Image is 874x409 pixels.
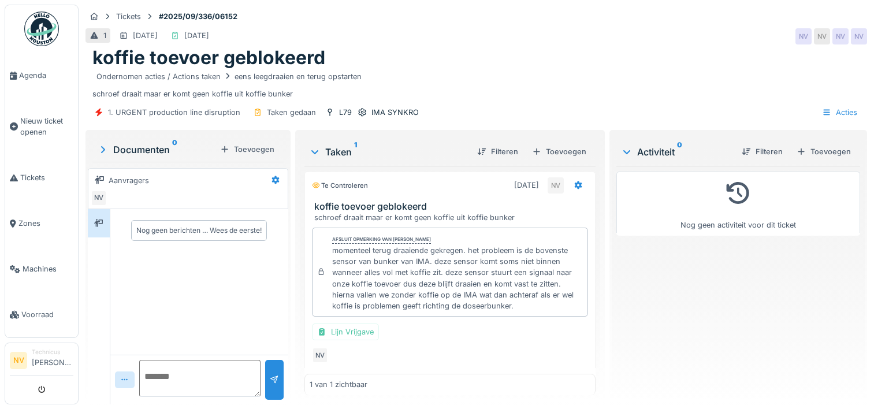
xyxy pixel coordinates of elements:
[10,352,27,369] li: NV
[18,218,73,229] span: Zones
[339,107,352,118] div: L79
[354,145,357,159] sup: 1
[267,107,316,118] div: Taken gedaan
[312,347,328,363] div: NV
[737,144,787,159] div: Filteren
[92,47,325,69] h1: koffie toevoer geblokeerd
[5,155,78,200] a: Tickets
[314,212,590,223] div: schroef draait maar er komt geen koffie uit koffie bunker
[172,143,177,157] sup: 0
[5,53,78,98] a: Agenda
[133,30,158,41] div: [DATE]
[314,201,590,212] h3: koffie toevoer geblokeerd
[814,28,830,44] div: NV
[514,180,539,191] div: [DATE]
[24,12,59,46] img: Badge_color-CXgf-gQk.svg
[527,144,591,159] div: Toevoegen
[817,104,862,121] div: Acties
[310,379,367,390] div: 1 van 1 zichtbaar
[19,70,73,81] span: Agenda
[91,190,107,206] div: NV
[96,71,362,82] div: Ondernomen acties / Actions taken eens leegdraaien en terug opstarten
[5,292,78,337] a: Voorraad
[108,107,240,118] div: 1. URGENT production line disruption
[116,11,141,22] div: Tickets
[154,11,242,22] strong: #2025/09/336/06152
[371,107,419,118] div: IMA SYNKRO
[103,30,106,41] div: 1
[677,145,682,159] sup: 0
[473,144,523,159] div: Filteren
[23,263,73,274] span: Machines
[184,30,209,41] div: [DATE]
[5,246,78,292] a: Machines
[20,116,73,137] span: Nieuw ticket openen
[32,348,73,356] div: Technicus
[21,309,73,320] span: Voorraad
[5,200,78,246] a: Zones
[548,177,564,194] div: NV
[851,28,867,44] div: NV
[136,225,262,236] div: Nog geen berichten … Wees de eerste!
[309,145,468,159] div: Taken
[312,181,368,191] div: Te controleren
[20,172,73,183] span: Tickets
[109,175,149,186] div: Aanvragers
[10,348,73,375] a: NV Technicus[PERSON_NAME]
[32,348,73,373] li: [PERSON_NAME]
[92,69,860,99] div: schroef draait maar er komt geen koffie uit koffie bunker
[332,245,583,311] div: momenteel terug draaiende gekregen. het probleem is de bovenste sensor van bunker van IMA. deze s...
[621,145,732,159] div: Activiteit
[97,143,215,157] div: Documenten
[312,324,379,340] div: Lijn Vrijgave
[332,236,431,244] div: Afsluit opmerking van [PERSON_NAME]
[5,98,78,155] a: Nieuw ticket openen
[795,28,812,44] div: NV
[832,28,849,44] div: NV
[792,144,856,159] div: Toevoegen
[215,142,279,157] div: Toevoegen
[624,177,853,230] div: Nog geen activiteit voor dit ticket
